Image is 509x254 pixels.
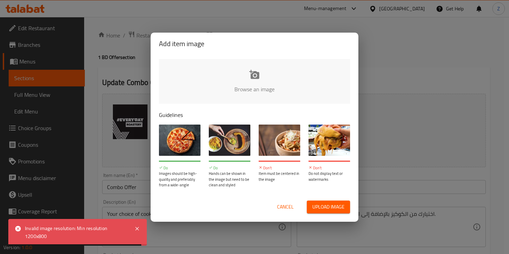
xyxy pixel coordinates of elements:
img: guide-img-1@3x.jpg [159,125,200,156]
p: Guidelines [159,111,350,119]
h2: Add item image [159,38,350,49]
p: Don't [309,165,350,171]
p: Hands can be shown in the image but need to be clean and styled [209,171,250,188]
p: Don't [259,165,300,171]
img: guide-img-3@3x.jpg [259,125,300,156]
p: Do [159,165,200,171]
p: Do [209,165,250,171]
span: Cancel [277,203,294,211]
p: Images should be high-quality and preferably from a wide-angle [159,171,200,188]
p: Item must be centered in the image [259,171,300,182]
button: Cancel [274,201,296,213]
button: Upload image [307,201,350,213]
img: guide-img-2@3x.jpg [209,125,250,156]
p: Do not display text or watermarks [309,171,350,182]
img: guide-img-4@3x.jpg [309,125,350,156]
span: Upload image [312,203,345,211]
div: Invalid image resolution: Min resolution 1200x800 [25,225,127,240]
